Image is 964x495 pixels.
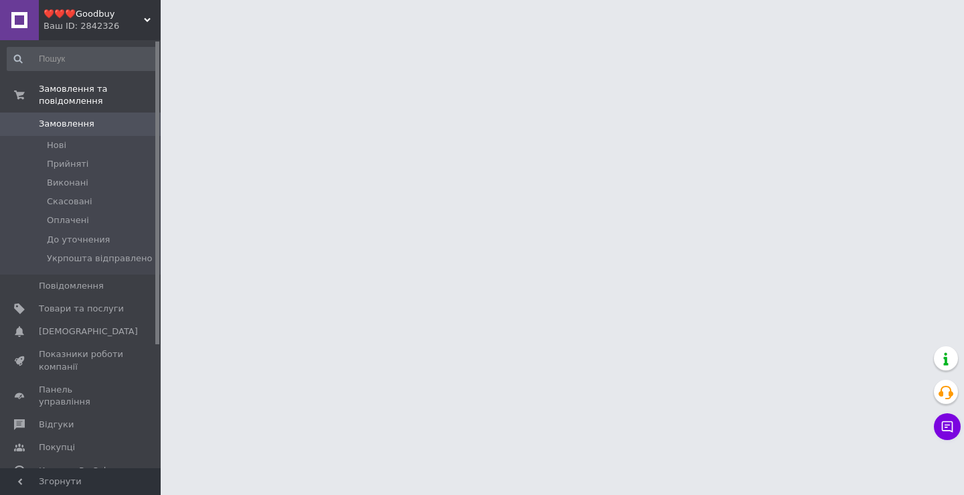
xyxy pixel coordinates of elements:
span: [DEMOGRAPHIC_DATA] [39,326,138,338]
span: Каталог ProSale [39,465,111,477]
span: Замовлення та повідомлення [39,83,161,107]
span: Повідомлення [39,280,104,292]
div: Ваш ID: 2842326 [44,20,161,32]
span: Покупці [39,441,75,453]
span: Оплачені [47,214,89,226]
span: Панель управління [39,384,124,408]
span: Скасовані [47,196,92,208]
span: Відгуки [39,419,74,431]
span: До уточнения [47,234,110,246]
input: Пошук [7,47,158,71]
span: Укрпошта відправлено [47,253,152,265]
span: ❤️❤️❤️Goodbuy [44,8,144,20]
span: Нові [47,139,66,151]
button: Чат з покупцем [934,413,961,440]
span: Товари та послуги [39,303,124,315]
span: Прийняті [47,158,88,170]
span: Виконані [47,177,88,189]
span: Показники роботи компанії [39,348,124,372]
span: Замовлення [39,118,94,130]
